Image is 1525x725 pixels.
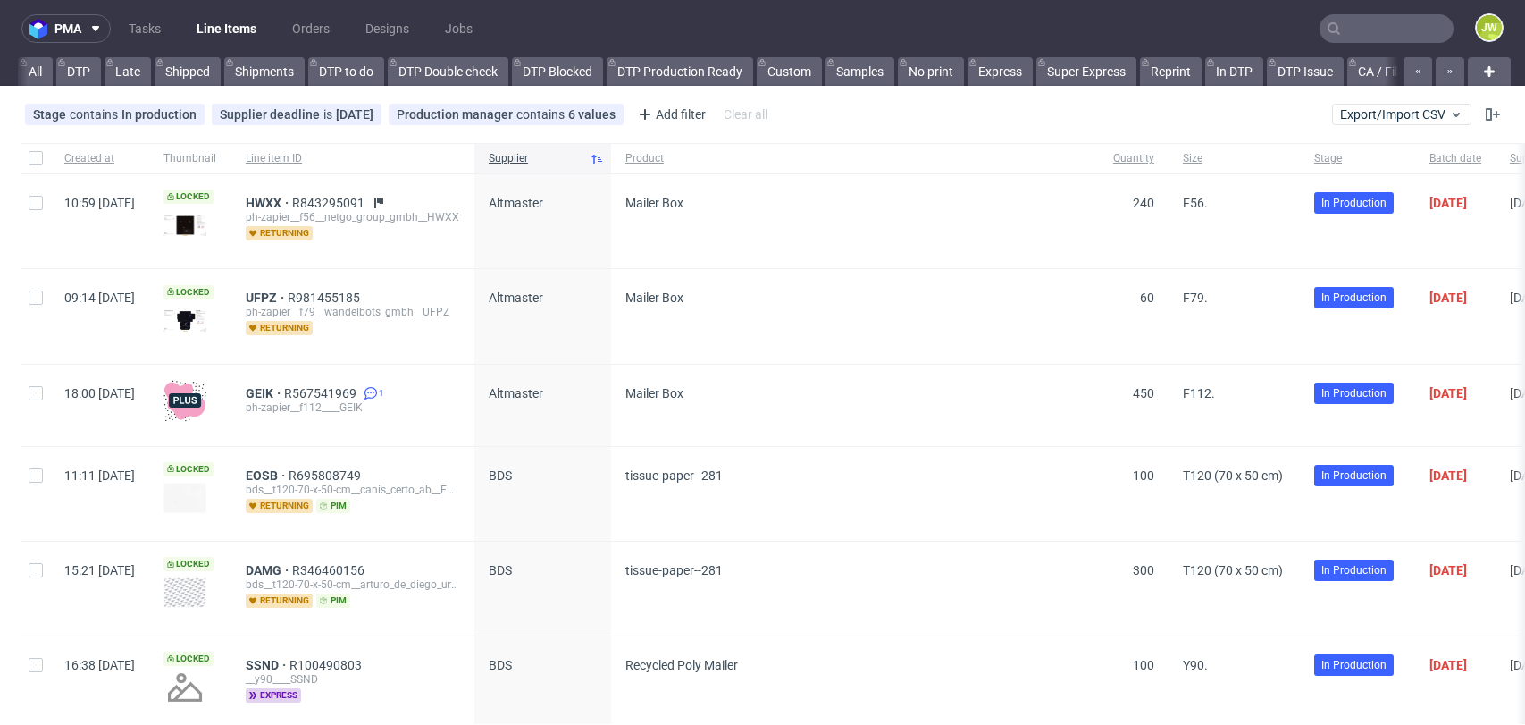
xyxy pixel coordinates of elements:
span: [DATE] [1429,196,1467,210]
span: Locked [163,285,214,299]
span: In Production [1321,195,1387,211]
span: In Production [1321,562,1387,578]
a: Line Items [186,14,267,43]
a: Custom [757,57,822,86]
a: No print [898,57,964,86]
span: [DATE] [1429,386,1467,400]
span: 300 [1133,563,1154,577]
a: HWXX [246,196,292,210]
a: Designs [355,14,420,43]
button: Export/Import CSV [1332,104,1471,125]
span: contains [70,107,121,122]
span: Quantity [1113,151,1154,166]
a: DTP Double check [388,57,508,86]
span: Mailer Box [625,196,683,210]
span: Production manager [397,107,516,122]
a: Jobs [434,14,483,43]
div: ph-zapier__f56__netgo_group_gmbh__HWXX [246,210,460,224]
span: F56. [1183,196,1208,210]
a: In DTP [1205,57,1263,86]
a: DTP Blocked [512,57,603,86]
a: Orders [281,14,340,43]
span: 100 [1133,468,1154,483]
span: [DATE] [1429,291,1467,305]
span: R567541969 [284,386,360,400]
span: Batch date [1429,151,1481,166]
a: EOSB [246,468,289,483]
a: Tasks [118,14,172,43]
span: 09:14 [DATE] [64,291,135,305]
div: Add filter [631,100,709,129]
span: pim [316,594,350,608]
span: T120 (70 x 50 cm) [1183,563,1283,577]
img: no_design.png [163,666,206,709]
span: F112. [1183,386,1215,400]
span: T120 (70 x 50 cm) [1183,468,1283,483]
div: In production [121,107,197,122]
a: R346460156 [292,563,368,577]
span: Locked [163,190,214,204]
span: Altmaster [489,196,543,210]
span: Stage [33,107,70,122]
span: returning [246,499,313,513]
a: GEIK [246,386,284,400]
span: R100490803 [289,658,365,672]
span: In Production [1321,385,1387,401]
span: 16:38 [DATE] [64,658,135,672]
span: F79. [1183,291,1208,305]
a: SSND [246,658,289,672]
span: 1 [379,386,384,400]
span: 11:11 [DATE] [64,468,135,483]
span: tissue-paper--281 [625,468,723,483]
div: 6 values [568,107,616,122]
a: Shipments [224,57,305,86]
a: Shipped [155,57,221,86]
a: R695808749 [289,468,364,483]
div: __y90____SSND [246,672,460,687]
span: 100 [1133,658,1154,672]
span: Size [1183,151,1286,166]
span: contains [516,107,568,122]
a: UFPZ [246,291,288,305]
span: Recycled Poly Mailer [625,658,738,672]
span: Mailer Box [625,291,683,305]
a: Late [105,57,151,86]
span: returning [246,594,313,608]
span: Line item ID [246,151,460,166]
img: data [163,215,206,236]
span: BDS [489,658,512,672]
span: Export/Import CSV [1340,107,1463,122]
a: DAMG [246,563,292,577]
span: returning [246,321,313,335]
span: Supplier deadline [220,107,323,122]
span: 450 [1133,386,1154,400]
span: Thumbnail [163,151,217,166]
div: ph-zapier__f79__wandelbots_gmbh__UFPZ [246,305,460,319]
span: 15:21 [DATE] [64,563,135,577]
span: express [246,688,301,703]
a: R843295091 [292,196,368,210]
span: Stage [1314,151,1401,166]
a: Express [968,57,1033,86]
span: 10:59 [DATE] [64,196,135,210]
figcaption: JW [1477,15,1502,40]
img: version_two_editor_design.png [163,577,206,608]
span: tissue-paper--281 [625,563,723,577]
a: DTP to do [308,57,384,86]
span: [DATE] [1429,563,1467,577]
img: version_two_editor_design [163,483,206,513]
span: returning [246,226,313,240]
a: All [18,57,53,86]
span: Mailer Box [625,386,683,400]
button: pma [21,14,111,43]
span: pim [316,499,350,513]
a: 1 [360,386,384,400]
span: Y90. [1183,658,1208,672]
span: BDS [489,468,512,483]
